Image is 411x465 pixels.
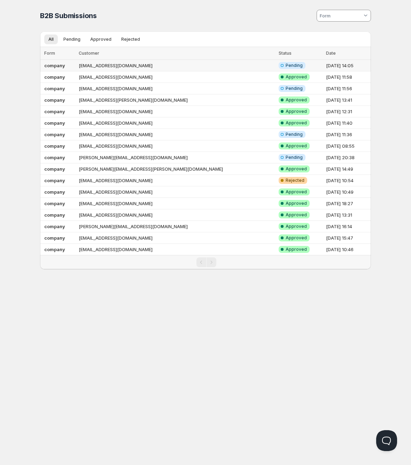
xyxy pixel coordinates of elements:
b: company [44,224,65,229]
td: [DATE] 11:40 [324,117,371,129]
b: company [44,97,65,103]
span: Pending [286,155,303,160]
td: [DATE] 08:55 [324,140,371,152]
td: [DATE] 13:41 [324,94,371,106]
b: company [44,120,65,126]
td: [EMAIL_ADDRESS][DOMAIN_NAME] [77,175,277,186]
td: [PERSON_NAME][EMAIL_ADDRESS][DOMAIN_NAME] [77,152,277,163]
b: company [44,86,65,91]
span: Rejected [121,37,140,42]
b: company [44,247,65,252]
td: [DATE] 11:58 [324,71,371,83]
td: [DATE] 12:31 [324,106,371,117]
td: [EMAIL_ADDRESS][DOMAIN_NAME] [77,71,277,83]
td: [DATE] 18:27 [324,198,371,209]
b: company [44,189,65,195]
td: [EMAIL_ADDRESS][PERSON_NAME][DOMAIN_NAME] [77,94,277,106]
span: Approved [286,212,307,218]
td: [DATE] 13:31 [324,209,371,221]
input: Form [319,10,362,21]
td: [EMAIL_ADDRESS][DOMAIN_NAME] [77,244,277,255]
span: Pending [63,37,80,42]
span: Approved [286,235,307,241]
nav: Pagination [40,255,371,269]
b: company [44,166,65,172]
b: company [44,143,65,149]
td: [EMAIL_ADDRESS][DOMAIN_NAME] [77,140,277,152]
b: company [44,235,65,241]
span: Pending [286,132,303,137]
span: Status [279,51,292,56]
td: [DATE] 16:14 [324,221,371,232]
iframe: Help Scout Beacon - Open [376,430,397,451]
td: [DATE] 15:47 [324,232,371,244]
span: Approved [286,109,307,114]
span: Approved [286,166,307,172]
span: Approved [90,37,111,42]
span: All [48,37,54,42]
td: [EMAIL_ADDRESS][DOMAIN_NAME] [77,117,277,129]
span: B2B Submissions [40,11,97,20]
span: Rejected [286,178,304,183]
td: [PERSON_NAME][EMAIL_ADDRESS][PERSON_NAME][DOMAIN_NAME] [77,163,277,175]
span: Approved [286,189,307,195]
td: [DATE] 10:46 [324,244,371,255]
span: Approved [286,120,307,126]
span: Date [326,51,336,56]
b: company [44,155,65,160]
td: [DATE] 11:36 [324,129,371,140]
b: company [44,178,65,183]
span: Approved [286,201,307,206]
td: [DATE] 14:49 [324,163,371,175]
td: [EMAIL_ADDRESS][DOMAIN_NAME] [77,106,277,117]
b: company [44,212,65,218]
span: Approved [286,247,307,252]
b: company [44,201,65,206]
span: Pending [286,63,303,68]
span: Pending [286,86,303,91]
td: [DATE] 14:05 [324,60,371,71]
td: [EMAIL_ADDRESS][DOMAIN_NAME] [77,209,277,221]
span: Customer [79,51,99,56]
b: company [44,109,65,114]
td: [DATE] 10:49 [324,186,371,198]
td: [EMAIL_ADDRESS][DOMAIN_NAME] [77,186,277,198]
td: [DATE] 11:56 [324,83,371,94]
td: [EMAIL_ADDRESS][DOMAIN_NAME] [77,198,277,209]
span: Form [44,51,55,56]
span: Approved [286,143,307,149]
td: [DATE] 10:54 [324,175,371,186]
span: Approved [286,224,307,229]
td: [EMAIL_ADDRESS][DOMAIN_NAME] [77,60,277,71]
td: [PERSON_NAME][EMAIL_ADDRESS][DOMAIN_NAME] [77,221,277,232]
td: [EMAIL_ADDRESS][DOMAIN_NAME] [77,232,277,244]
span: Approved [286,97,307,103]
td: [EMAIL_ADDRESS][DOMAIN_NAME] [77,129,277,140]
b: company [44,63,65,68]
b: company [44,74,65,80]
td: [EMAIL_ADDRESS][DOMAIN_NAME] [77,83,277,94]
span: Approved [286,74,307,80]
b: company [44,132,65,137]
td: [DATE] 20:38 [324,152,371,163]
